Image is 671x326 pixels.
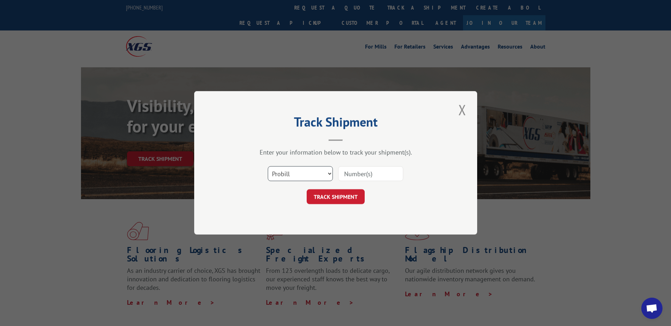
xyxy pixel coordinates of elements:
[641,298,663,319] a: Open chat
[230,148,442,157] div: Enter your information below to track your shipment(s).
[338,167,403,181] input: Number(s)
[307,190,365,204] button: TRACK SHIPMENT
[456,100,468,119] button: Close modal
[230,117,442,130] h2: Track Shipment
